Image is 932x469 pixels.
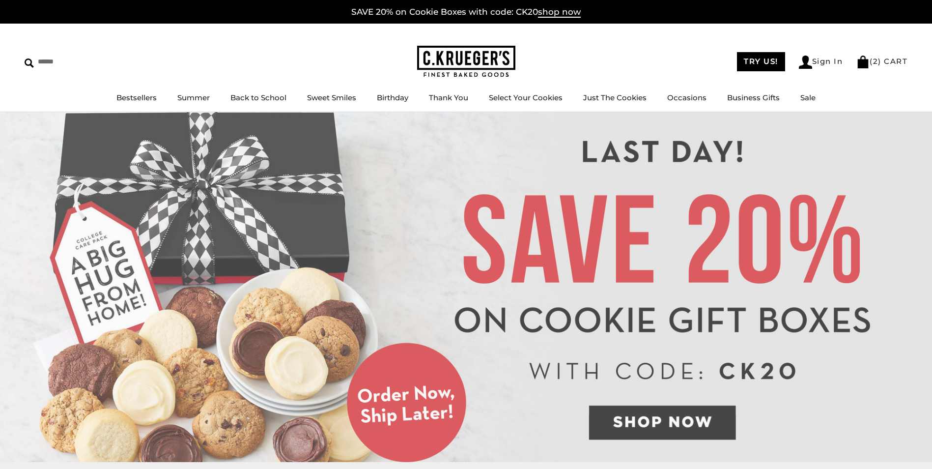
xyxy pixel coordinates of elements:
a: Summer [177,93,210,102]
img: Bag [856,56,870,68]
a: Sale [800,93,816,102]
a: Select Your Cookies [489,93,563,102]
a: Just The Cookies [583,93,647,102]
a: Thank You [429,93,468,102]
span: shop now [538,7,581,18]
img: C.KRUEGER'S [417,46,515,78]
img: Account [799,56,812,69]
a: Occasions [667,93,706,102]
a: Back to School [230,93,286,102]
a: Birthday [377,93,408,102]
span: 2 [873,57,878,66]
a: TRY US! [737,52,785,71]
a: SAVE 20% on Cookie Boxes with code: CK20shop now [351,7,581,18]
a: Sweet Smiles [307,93,356,102]
a: Sign In [799,56,843,69]
a: (2) CART [856,57,907,66]
a: Bestsellers [116,93,157,102]
input: Search [25,54,141,69]
a: Business Gifts [727,93,780,102]
img: Search [25,59,34,68]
